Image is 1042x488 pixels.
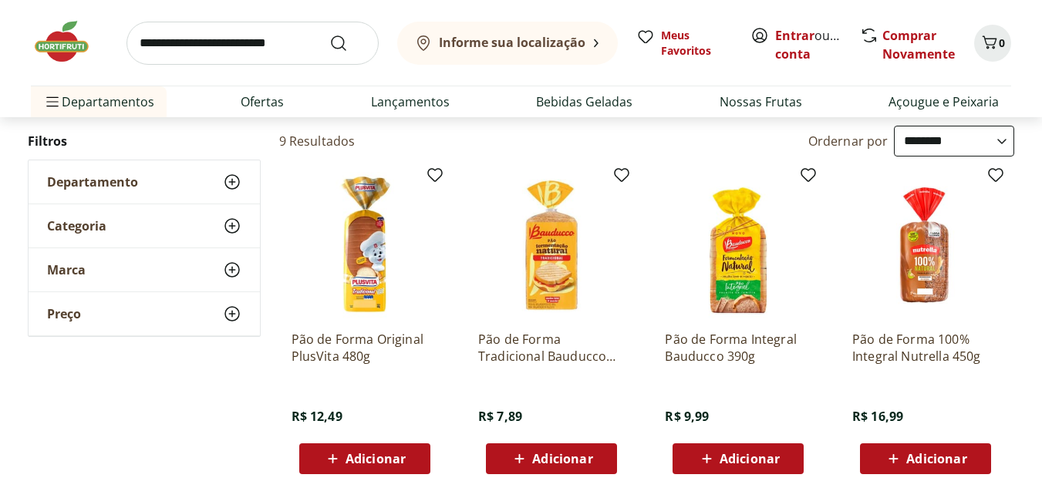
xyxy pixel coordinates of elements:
[478,172,625,318] img: Pão de Forma Tradicional Bauducco 390g
[31,19,108,65] img: Hortifruti
[329,34,366,52] button: Submit Search
[29,292,260,335] button: Preço
[665,408,709,425] span: R$ 9,99
[43,83,62,120] button: Menu
[439,34,585,51] b: Informe sua localização
[808,133,889,150] label: Ordernar por
[532,453,592,465] span: Adicionar
[292,331,438,365] a: Pão de Forma Original PlusVita 480g
[852,172,999,318] img: Pão de Forma 100% Integral Nutrella 450g
[999,35,1005,50] span: 0
[665,172,811,318] img: Pão de Forma Integral Bauducco 390g
[974,25,1011,62] button: Carrinho
[478,331,625,365] a: Pão de Forma Tradicional Bauducco 390g
[29,204,260,247] button: Categoria
[536,93,632,111] a: Bebidas Geladas
[852,408,903,425] span: R$ 16,99
[665,331,811,365] a: Pão de Forma Integral Bauducco 390g
[47,262,86,278] span: Marca
[397,22,618,65] button: Informe sua localização
[673,443,804,474] button: Adicionar
[292,408,342,425] span: R$ 12,49
[775,26,844,63] span: ou
[371,93,450,111] a: Lançamentos
[346,453,406,465] span: Adicionar
[720,93,802,111] a: Nossas Frutas
[775,27,814,44] a: Entrar
[241,93,284,111] a: Ofertas
[279,133,356,150] h2: 9 Resultados
[889,93,999,111] a: Açougue e Peixaria
[43,83,154,120] span: Departamentos
[29,248,260,291] button: Marca
[47,174,138,190] span: Departamento
[852,331,999,365] a: Pão de Forma 100% Integral Nutrella 450g
[292,172,438,318] img: Pão de Forma Original PlusVita 480g
[28,126,261,156] h2: Filtros
[636,28,732,59] a: Meus Favoritos
[720,453,780,465] span: Adicionar
[882,27,955,62] a: Comprar Novamente
[775,27,860,62] a: Criar conta
[47,218,106,234] span: Categoria
[299,443,430,474] button: Adicionar
[47,306,81,321] span: Preço
[126,22,379,65] input: search
[860,443,991,474] button: Adicionar
[29,160,260,204] button: Departamento
[478,408,522,425] span: R$ 7,89
[486,443,617,474] button: Adicionar
[661,28,732,59] span: Meus Favoritos
[906,453,966,465] span: Adicionar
